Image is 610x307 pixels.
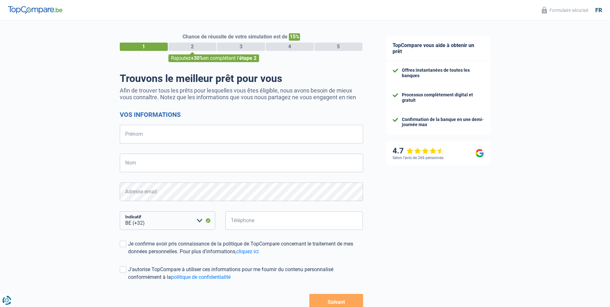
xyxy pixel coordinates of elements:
div: Rajoutez en complétant l' [168,54,259,62]
div: TopCompare vous aide à obtenir un prêt [386,36,490,61]
div: 4 [266,43,314,51]
a: politique de confidentialité [171,274,231,280]
span: +30% [191,55,203,61]
h1: Trouvons le meilleur prêt pour vous [120,72,363,85]
input: 401020304 [225,211,363,230]
div: Processus complètement digital et gratuit [402,92,484,103]
div: Offres instantanées de toutes les banques [402,68,484,78]
div: 5 [314,43,362,51]
span: Chance de réussite de votre simulation est de [183,34,288,40]
div: 4.7 [393,146,444,156]
div: Je confirme avoir pris connaissance de la politique de TopCompare concernant le traitement de mes... [128,240,363,255]
div: Confirmation de la banque en une demi-journée max [402,117,484,128]
button: Formulaire sécurisé [538,5,592,15]
img: TopCompare Logo [8,6,62,14]
span: 15% [289,33,300,41]
div: J'autorise TopCompare à utiliser ces informations pour me fournir du contenu personnalisé conform... [128,266,363,281]
span: étape 2 [239,55,256,61]
div: 3 [217,43,265,51]
p: Afin de trouver tous les prêts pour lesquelles vous êtes éligible, nous avons besoin de mieux vou... [120,87,363,101]
div: 1 [120,43,168,51]
a: cliquez ici [236,248,259,254]
div: fr [595,7,602,14]
div: 2 [168,43,216,51]
h2: Vos informations [120,111,363,118]
div: Selon l’avis de 266 personnes [393,156,443,160]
